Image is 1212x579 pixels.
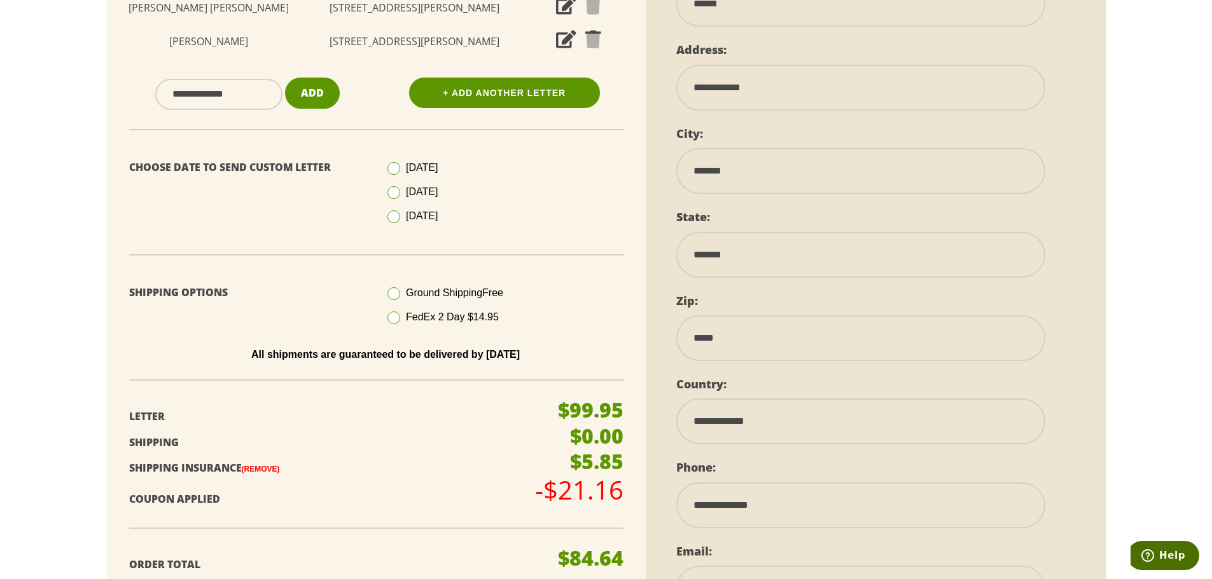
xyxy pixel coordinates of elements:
span: Ground Shipping [406,287,503,298]
a: (Remove) [242,465,280,473]
p: Shipping Options [129,283,367,302]
label: State: [676,209,710,224]
p: Order Total [129,555,538,574]
button: Add [285,78,340,109]
span: Add [301,86,324,100]
p: -$21.16 [535,477,623,503]
p: Letter [129,407,538,426]
p: Shipping Insurance [129,459,538,477]
label: City: [676,126,703,141]
span: FedEx 2 Day $14.95 [406,311,499,322]
a: + Add Another Letter [409,78,600,108]
p: $84.64 [558,548,623,568]
p: $5.85 [570,451,623,472]
label: Email: [676,543,712,559]
span: [DATE] [406,210,438,221]
label: Phone: [676,460,716,475]
p: $0.00 [570,426,623,446]
td: [PERSON_NAME] [120,25,298,58]
label: Country: [676,376,727,392]
p: $99.95 [558,400,623,420]
p: Choose Date To Send Custom Letter [129,158,367,177]
label: Address: [676,42,727,57]
p: All shipments are guaranteed to be delivered by [DATE] [139,349,633,360]
iframe: Opens a widget where you can find more information [1131,541,1199,573]
td: [STREET_ADDRESS][PERSON_NAME] [298,25,531,58]
p: Coupon Applied [129,490,538,508]
span: [DATE] [406,162,438,173]
span: Free [482,287,503,298]
p: Shipping [129,433,538,452]
label: Zip: [676,293,698,308]
span: [DATE] [406,186,438,197]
